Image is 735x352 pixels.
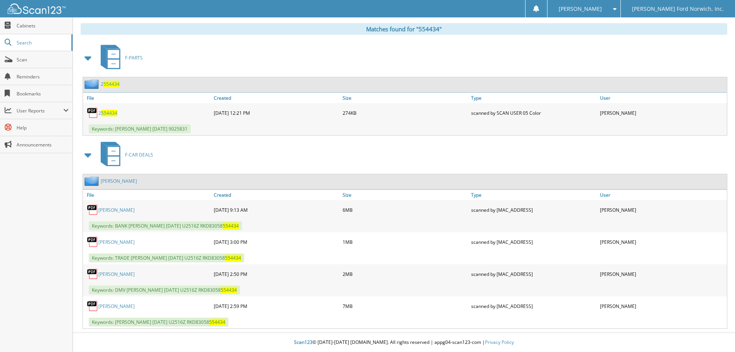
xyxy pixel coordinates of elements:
[17,73,69,80] span: Reminders
[17,124,69,131] span: Help
[17,107,63,114] span: User Reports
[598,202,727,218] div: [PERSON_NAME]
[485,339,514,345] a: Privacy Policy
[101,110,117,116] span: 554434
[598,298,727,314] div: [PERSON_NAME]
[17,56,69,63] span: Scan
[96,43,143,73] a: F-PARTS
[101,81,120,87] a: 2554434
[73,333,735,352] div: © [DATE]-[DATE] [DOMAIN_NAME]. All rights reserved | appg04-scan123-com |
[598,105,727,121] div: [PERSON_NAME]
[98,239,135,245] a: [PERSON_NAME]
[696,315,735,352] iframe: Chat Widget
[212,202,341,218] div: [DATE] 9:13 AM
[212,266,341,282] div: [DATE] 2:50 PM
[469,105,598,121] div: scanned by SCAN USER 05 Color
[89,318,228,326] span: Keywords: [PERSON_NAME] [DATE] U2516Z RKD83058
[469,93,598,103] a: Type
[598,190,727,200] a: User
[632,7,724,11] span: [PERSON_NAME] Ford Norwich, Inc.
[225,255,241,261] span: 554434
[8,3,66,14] img: scan123-logo-white.svg
[341,266,470,282] div: 2MB
[87,236,98,248] img: PDF.png
[17,22,69,29] span: Cabinets
[469,234,598,250] div: scanned by [MAC_ADDRESS]
[81,23,727,35] div: Matches found for "554434"
[98,303,135,309] a: [PERSON_NAME]
[98,110,117,116] a: 2554434
[89,221,242,230] span: Keywords: BANK [PERSON_NAME] [DATE] U2516Z RKD83058
[103,81,120,87] span: 554434
[221,287,237,293] span: 554434
[209,319,225,325] span: 554434
[212,105,341,121] div: [DATE] 12:21 PM
[98,271,135,277] a: [PERSON_NAME]
[341,202,470,218] div: 6MB
[17,90,69,97] span: Bookmarks
[469,298,598,314] div: scanned by [MAC_ADDRESS]
[89,253,244,262] span: Keywords: TRADE [PERSON_NAME] [DATE] U2516Z RKD83058
[212,234,341,250] div: [DATE] 3:00 PM
[84,176,101,186] img: folder2.png
[469,266,598,282] div: scanned by [MAC_ADDRESS]
[87,268,98,280] img: PDF.png
[87,204,98,216] img: PDF.png
[17,39,68,46] span: Search
[89,124,191,133] span: Keywords: [PERSON_NAME] [DATE] 9025831
[341,190,470,200] a: Size
[17,141,69,148] span: Announcements
[125,54,143,61] span: F-PARTS
[87,300,98,312] img: PDF.png
[341,298,470,314] div: 7MB
[83,190,212,200] a: File
[87,107,98,119] img: PDF.png
[101,178,137,184] a: [PERSON_NAME]
[212,93,341,103] a: Created
[84,79,101,89] img: folder2.png
[341,93,470,103] a: Size
[83,93,212,103] a: File
[469,190,598,200] a: Type
[89,286,240,294] span: Keywords: DMV [PERSON_NAME] [DATE] U2516Z RKD83058
[96,139,153,170] a: F-CAR DEALS
[98,207,135,213] a: [PERSON_NAME]
[341,105,470,121] div: 274KB
[598,93,727,103] a: User
[559,7,602,11] span: [PERSON_NAME]
[125,151,153,158] span: F-CAR DEALS
[598,266,727,282] div: [PERSON_NAME]
[341,234,470,250] div: 1MB
[223,223,239,229] span: 554434
[598,234,727,250] div: [PERSON_NAME]
[294,339,313,345] span: Scan123
[469,202,598,218] div: scanned by [MAC_ADDRESS]
[212,298,341,314] div: [DATE] 2:59 PM
[212,190,341,200] a: Created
